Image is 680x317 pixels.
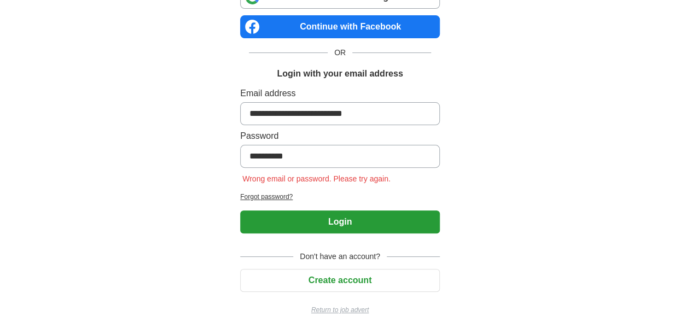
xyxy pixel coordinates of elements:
span: Wrong email or password. Please try again. [240,174,393,183]
a: Return to job advert [240,305,440,315]
span: Don't have an account? [293,251,387,262]
button: Login [240,210,440,233]
h1: Login with your email address [277,67,403,80]
a: Create account [240,275,440,285]
label: Email address [240,87,440,100]
label: Password [240,130,440,143]
span: OR [328,47,352,58]
button: Create account [240,269,440,292]
a: Forgot password? [240,192,440,202]
a: Continue with Facebook [240,15,440,38]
